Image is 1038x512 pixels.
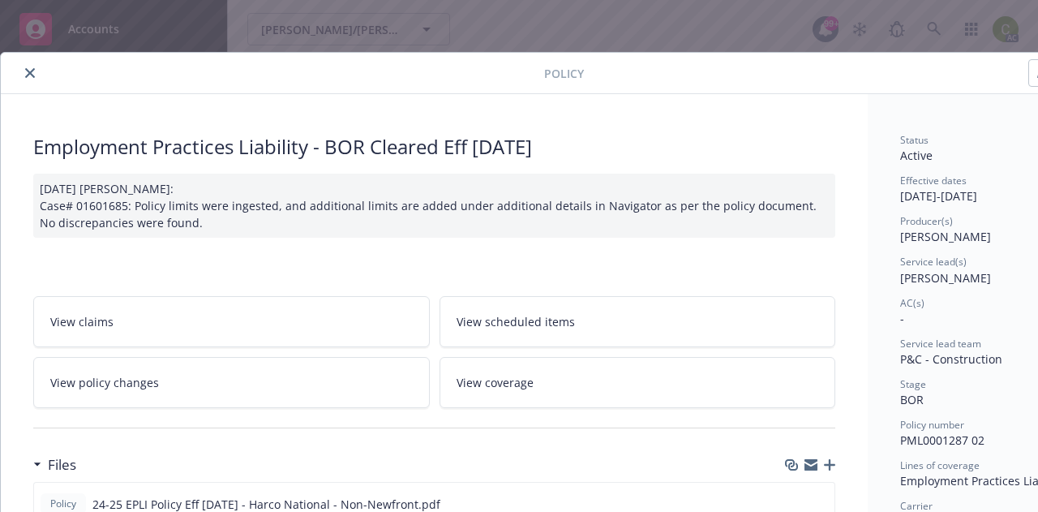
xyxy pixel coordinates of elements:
span: - [900,311,904,326]
a: View scheduled items [440,296,836,347]
span: AC(s) [900,296,924,310]
span: Effective dates [900,174,967,187]
span: Status [900,133,929,147]
div: Files [33,454,76,475]
span: [PERSON_NAME] [900,229,991,244]
a: View coverage [440,357,836,408]
span: PML0001287 02 [900,432,984,448]
span: Lines of coverage [900,458,980,472]
span: View policy changes [50,374,159,391]
span: BOR [900,392,924,407]
span: Producer(s) [900,214,953,228]
span: Policy [47,497,79,511]
span: P&C - Construction [900,351,1002,367]
span: Policy number [900,418,964,432]
a: View claims [33,296,430,347]
a: View policy changes [33,357,430,408]
div: Employment Practices Liability - BOR Cleared Eff [DATE] [33,133,835,161]
button: close [20,63,40,83]
span: Active [900,148,933,163]
span: Stage [900,377,926,391]
span: [PERSON_NAME] [900,270,991,286]
div: [DATE] [PERSON_NAME]: Case# 01601685: Policy limits were ingested, and additional limits are adde... [33,174,835,238]
span: View coverage [457,374,534,391]
span: View scheduled items [457,313,575,330]
span: Policy [544,65,584,82]
span: View claims [50,313,114,330]
span: Service lead(s) [900,255,967,269]
span: Service lead team [900,337,981,351]
h3: Files [48,454,76,475]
